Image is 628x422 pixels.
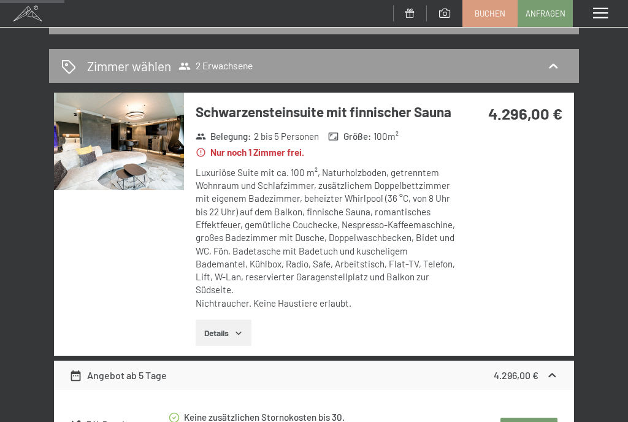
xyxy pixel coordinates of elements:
[196,320,251,347] button: Details
[494,369,538,381] strong: 4.296,00 €
[475,8,505,19] span: Buchen
[463,1,517,26] a: Buchen
[196,166,457,310] div: Luxuriöse Suite mit ca. 100 m², Naturholzboden, getrenntem Wohnraum und Schlafzimmer, zusätzliche...
[54,93,184,190] img: mss_renderimg.php
[69,368,167,383] div: Angebot ab 5 Tage
[373,130,399,143] span: 100 m²
[87,57,171,75] h2: Zimmer wählen
[178,60,253,72] span: 2 Erwachsene
[196,102,457,121] h3: Schwarzensteinsuite mit finnischer Sauna
[488,104,562,123] strong: 4.296,00 €
[526,8,565,19] span: Anfragen
[196,130,251,143] strong: Belegung :
[54,361,574,390] div: Angebot ab 5 Tage4.296,00 €
[254,130,319,143] span: 2 bis 5 Personen
[518,1,572,26] a: Anfragen
[328,130,371,143] strong: Größe :
[196,146,305,159] strong: Nur noch 1 Zimmer frei.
